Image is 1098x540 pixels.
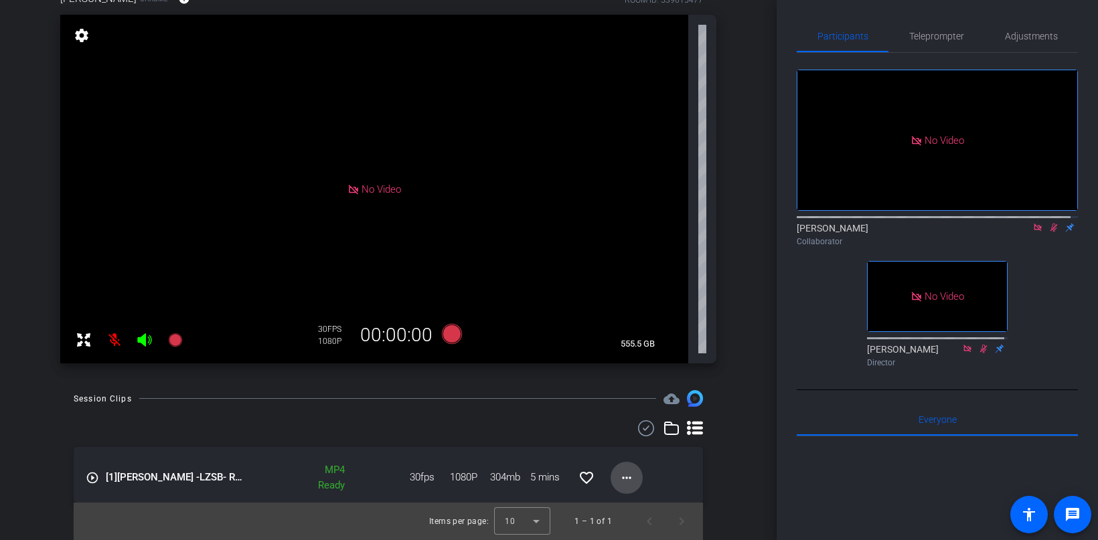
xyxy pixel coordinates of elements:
[1021,507,1037,523] mat-icon: accessibility
[429,515,489,528] div: Items per page:
[633,505,665,537] button: Previous page
[867,357,1008,369] div: Director
[72,27,91,43] mat-icon: settings
[616,336,659,352] span: 555.5 GB
[574,515,612,528] div: 1 – 1 of 1
[410,470,450,485] span: 30fps
[106,470,243,485] span: [PERSON_NAME] -LZSB- Recording Session for EACG-25009 All Hands Marketing Message-[PERSON_NAME]-T...
[1065,507,1081,523] mat-icon: message
[909,31,964,41] span: Teleprompter
[665,505,698,537] button: Next page
[797,236,1078,248] div: Collaborator
[362,183,401,195] span: No Video
[318,324,351,335] div: 30
[490,470,530,485] span: 304mb
[919,415,957,424] span: Everyone
[74,392,132,406] div: Session Clips
[925,290,964,302] span: No Video
[663,391,680,407] span: Destinations for your clips
[663,391,680,407] mat-icon: cloud_upload
[301,462,351,492] div: MP4 Ready
[1005,31,1058,41] span: Adjustments
[450,470,490,485] span: 1080P
[867,343,1008,369] div: [PERSON_NAME]
[106,471,117,483] span: [1]
[530,470,570,485] span: 5 mins
[318,336,351,347] div: 1080P
[817,31,868,41] span: Participants
[351,324,441,347] div: 00:00:00
[327,325,341,334] span: FPS
[797,221,1078,248] div: [PERSON_NAME]
[687,390,703,406] img: Session clips
[619,470,635,486] mat-icon: more_horiz
[925,134,964,146] span: No Video
[578,470,595,486] mat-icon: favorite_border
[86,471,99,484] mat-icon: play_circle_outline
